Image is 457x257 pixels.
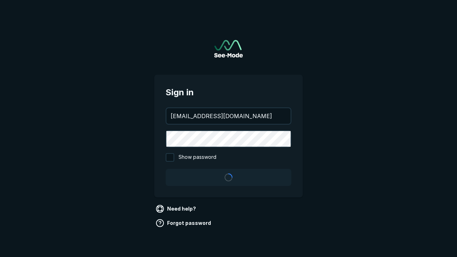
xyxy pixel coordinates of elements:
a: Need help? [154,203,199,215]
input: your@email.com [166,108,291,124]
img: See-Mode Logo [214,40,243,57]
a: Go to sign in [214,40,243,57]
span: Show password [179,153,216,162]
span: Sign in [166,86,291,99]
a: Forgot password [154,217,214,229]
